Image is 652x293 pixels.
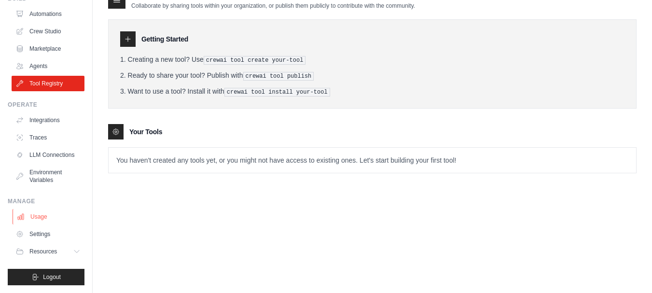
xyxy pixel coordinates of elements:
div: Manage [8,197,84,205]
p: Collaborate by sharing tools within your organization, or publish them publicly to contribute wit... [131,2,415,10]
pre: crewai tool publish [243,72,314,81]
li: Creating a new tool? Use [120,55,624,65]
div: Operate [8,101,84,109]
li: Want to use a tool? Install it with [120,86,624,97]
a: Settings [12,226,84,242]
a: Integrations [12,112,84,128]
p: You haven't created any tools yet, or you might not have access to existing ones. Let's start bui... [109,148,636,173]
span: Logout [43,273,61,281]
a: Agents [12,58,84,74]
pre: crewai tool create your-tool [204,56,306,65]
a: Marketplace [12,41,84,56]
button: Logout [8,269,84,285]
a: LLM Connections [12,147,84,163]
a: Crew Studio [12,24,84,39]
a: Environment Variables [12,165,84,188]
h3: Getting Started [141,34,188,44]
a: Usage [13,209,85,224]
h3: Your Tools [129,127,162,137]
pre: crewai tool install your-tool [224,88,330,97]
span: Resources [29,248,57,255]
a: Traces [12,130,84,145]
li: Ready to share your tool? Publish with [120,70,624,81]
a: Automations [12,6,84,22]
a: Tool Registry [12,76,84,91]
button: Resources [12,244,84,259]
